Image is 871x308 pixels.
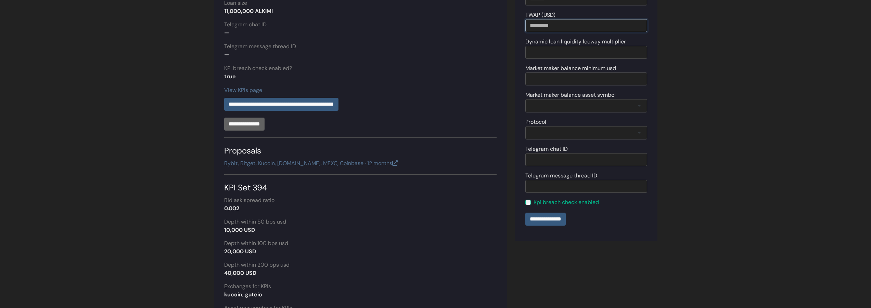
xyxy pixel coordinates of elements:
[224,291,262,298] strong: kucoin, gateio
[224,269,256,277] strong: 40,000 USD
[224,218,286,226] label: Depth within 50 bps usd
[224,8,273,15] strong: 11,000,000 ALKIMI
[224,21,267,29] label: Telegram chat ID
[525,172,597,180] label: Telegram message thread ID
[224,282,271,291] label: Exchanges for KPIs
[224,64,292,72] label: KPI breach check enabled?
[525,38,626,46] label: Dynamic loan liquidity leeway multiplier
[224,239,288,247] label: Depth within 100 bps usd
[224,174,497,194] div: KPI Set 394
[224,205,239,212] strong: 0.002
[224,226,255,233] strong: 10,000 USD
[224,137,497,157] div: Proposals
[224,248,256,255] strong: 20,000 USD
[525,145,568,153] label: Telegram chat ID
[525,11,555,19] label: TWAP (USD)
[224,29,229,36] strong: —
[224,196,274,204] label: Bid ask spread ratio
[224,159,398,168] div: Bybit, Bitget, Kucoin, [DOMAIN_NAME], MEXC, Coinbase · 12 months
[525,64,616,72] label: Market maker balance minimum usd
[224,261,290,269] label: Depth within 200 bps usd
[534,198,599,206] label: Kpi breach check enabled
[224,51,229,58] strong: —
[224,73,236,80] strong: true
[224,42,296,51] label: Telegram message thread ID
[525,91,616,99] label: Market maker balance asset symbol
[525,118,546,126] label: Protocol
[224,86,262,94] a: View KPIs page
[224,160,398,167] a: Bybit, Bitget, Kucoin, [DOMAIN_NAME], MEXC, Coinbase · 12 months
